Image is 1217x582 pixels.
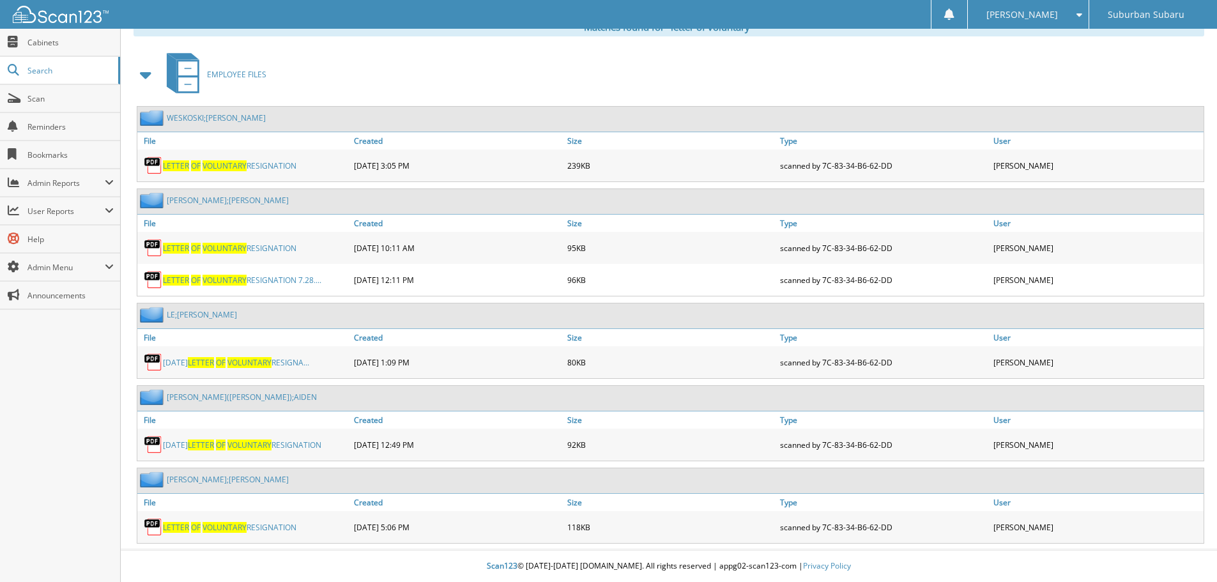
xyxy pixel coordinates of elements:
div: scanned by 7C-83-34-B6-62-DD [777,235,990,261]
a: File [137,494,351,511]
span: VOLUNTARY [203,522,247,533]
a: Size [564,329,777,346]
div: [DATE] 12:11 PM [351,267,564,293]
img: PDF.png [144,156,163,175]
span: LETTER [188,357,214,368]
div: scanned by 7C-83-34-B6-62-DD [777,432,990,457]
span: LETTER [163,522,189,533]
a: File [137,329,351,346]
a: Created [351,329,564,346]
span: Admin Menu [27,262,105,273]
div: 95KB [564,235,777,261]
a: Type [777,411,990,429]
a: Created [351,411,564,429]
a: User [990,411,1204,429]
a: File [137,215,351,232]
a: LETTER OF VOLUNTARYRESIGNATION [163,160,296,171]
span: OF [191,160,201,171]
span: Bookmarks [27,149,114,160]
span: OF [216,440,226,450]
iframe: Chat Widget [1153,521,1217,582]
a: User [990,329,1204,346]
img: folder2.png [140,110,167,126]
span: OF [191,275,201,286]
img: PDF.png [144,353,163,372]
img: folder2.png [140,389,167,405]
div: 80KB [564,349,777,375]
span: OF [216,357,226,368]
div: © [DATE]-[DATE] [DOMAIN_NAME]. All rights reserved | appg02-scan123-com | [121,551,1217,582]
a: User [990,494,1204,511]
span: Suburban Subaru [1108,11,1184,19]
a: Created [351,132,564,149]
a: LETTER OF VOLUNTARYRESIGNATION [163,243,296,254]
a: Type [777,494,990,511]
div: [DATE] 10:11 AM [351,235,564,261]
a: LETTER OF VOLUNTARYRESIGNATION [163,522,296,533]
img: folder2.png [140,307,167,323]
div: [DATE] 5:06 PM [351,514,564,540]
a: [DATE]LETTER OF VOLUNTARYRESIGNATION [163,440,321,450]
a: Size [564,215,777,232]
span: LETTER [163,160,189,171]
a: Created [351,215,564,232]
div: scanned by 7C-83-34-B6-62-DD [777,349,990,375]
div: [DATE] 3:05 PM [351,153,564,178]
div: [PERSON_NAME] [990,153,1204,178]
div: [PERSON_NAME] [990,267,1204,293]
span: VOLUNTARY [203,160,247,171]
span: Scan [27,93,114,104]
span: User Reports [27,206,105,217]
a: User [990,132,1204,149]
span: Reminders [27,121,114,132]
img: folder2.png [140,192,167,208]
img: scan123-logo-white.svg [13,6,109,23]
span: Announcements [27,290,114,301]
span: Cabinets [27,37,114,48]
img: PDF.png [144,270,163,289]
div: [DATE] 12:49 PM [351,432,564,457]
a: EMPLOYEE FILES [159,49,266,100]
div: 96KB [564,267,777,293]
div: [DATE] 1:09 PM [351,349,564,375]
span: Help [27,234,114,245]
div: [PERSON_NAME] [990,235,1204,261]
a: LETTER OF VOLUNTARYRESIGNATION 7.28.... [163,275,321,286]
span: OF [191,522,201,533]
a: File [137,411,351,429]
img: PDF.png [144,517,163,537]
span: Admin Reports [27,178,105,188]
div: 118KB [564,514,777,540]
span: OF [191,243,201,254]
a: User [990,215,1204,232]
span: VOLUNTARY [227,440,272,450]
a: LE;[PERSON_NAME] [167,309,237,320]
span: LETTER [188,440,214,450]
span: VOLUNTARY [203,243,247,254]
img: PDF.png [144,238,163,257]
span: LETTER [163,275,189,286]
a: WESKOSKI;[PERSON_NAME] [167,112,266,123]
a: Size [564,411,777,429]
a: Type [777,329,990,346]
a: [PERSON_NAME];[PERSON_NAME] [167,195,289,206]
div: 92KB [564,432,777,457]
img: PDF.png [144,435,163,454]
a: [PERSON_NAME]([PERSON_NAME]);AIDEN [167,392,317,402]
a: Size [564,132,777,149]
img: folder2.png [140,471,167,487]
a: File [137,132,351,149]
div: scanned by 7C-83-34-B6-62-DD [777,514,990,540]
span: [PERSON_NAME] [986,11,1058,19]
span: VOLUNTARY [203,275,247,286]
span: Scan123 [487,560,517,571]
a: [DATE]LETTER OF VOLUNTARYRESIGNA... [163,357,309,368]
a: Size [564,494,777,511]
div: [PERSON_NAME] [990,514,1204,540]
a: [PERSON_NAME];[PERSON_NAME] [167,474,289,485]
span: VOLUNTARY [227,357,272,368]
span: Search [27,65,112,76]
span: LETTER [163,243,189,254]
a: Privacy Policy [803,560,851,571]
